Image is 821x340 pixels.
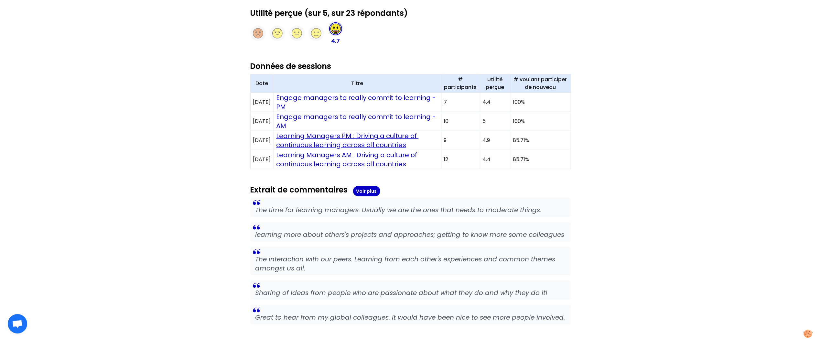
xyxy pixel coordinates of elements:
[510,131,571,150] td: 85.71%
[441,93,480,112] td: 7
[255,255,566,273] p: The interaction with our peers. Learning from each other's experiences and common themes amongst ...
[480,112,510,131] td: 5
[250,185,348,195] h2: Extrait de commentaires
[510,112,571,131] td: 100%
[255,230,566,239] p: learning more about others's projects and approaches; getting to know more some colleagues
[250,112,274,131] td: [DATE]
[480,150,510,169] td: 4.4
[510,93,571,112] td: 100%
[250,150,274,169] td: [DATE]
[250,61,571,71] h2: Données de sessions
[510,150,571,169] td: 85.71%
[276,112,438,130] a: Engage managers to really commit to learning - AM
[250,74,274,93] th: Date
[255,313,566,322] p: Great to hear from my global colleagues. It would have been nice to see more people involved.
[250,93,274,112] td: [DATE]
[276,150,419,169] a: Learning Managers AM : Driving a culture of continuous learning across all countries
[331,37,340,46] p: 4.7
[441,131,480,150] td: 9
[441,150,480,169] td: 12
[255,288,566,297] p: Sharing of Ideas from people who are passionate about what they do and why they do it!
[250,8,571,18] h2: Utilité perçue (sur 5, sur 23 répondants)
[353,186,380,196] button: Voir plus
[441,74,480,93] th: # participants
[480,74,510,93] th: Utilité perçue
[276,131,419,149] a: Learning Managers PM : Driving a culture of continuous learning across all countries
[441,112,480,131] td: 10
[276,93,438,111] a: Engage managers to really commit to learning - PM
[480,93,510,112] td: 4.4
[510,74,571,93] th: # voulant participer de nouveau
[250,131,274,150] td: [DATE]
[8,314,27,334] a: Ouvrir le chat
[255,205,566,214] p: The time for learning managers. Usually we are the ones that needs to moderate things.
[480,131,510,150] td: 4.9
[274,74,441,93] th: Titre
